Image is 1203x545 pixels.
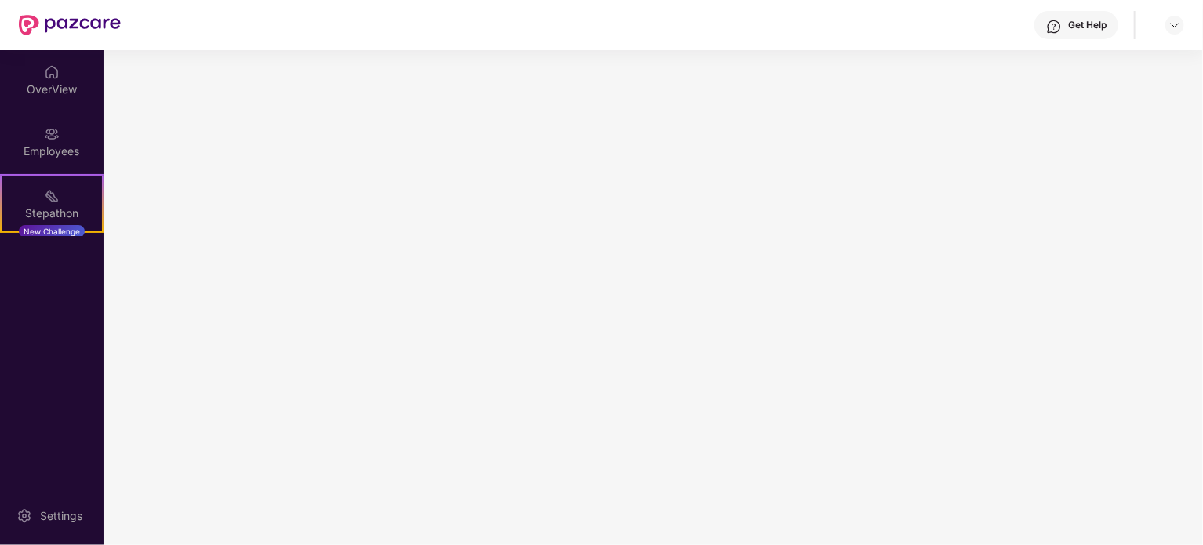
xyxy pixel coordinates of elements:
[1168,19,1181,31] img: svg+xml;base64,PHN2ZyBpZD0iRHJvcGRvd24tMzJ4MzIiIHhtbG5zPSJodHRwOi8vd3d3LnczLm9yZy8yMDAwL3N2ZyIgd2...
[44,126,60,142] img: svg+xml;base64,PHN2ZyBpZD0iRW1wbG95ZWVzIiB4bWxucz0iaHR0cDovL3d3dy53My5vcmcvMjAwMC9zdmciIHdpZHRoPS...
[16,508,32,524] img: svg+xml;base64,PHN2ZyBpZD0iU2V0dGluZy0yMHgyMCIgeG1sbnM9Imh0dHA6Ly93d3cudzMub3JnLzIwMDAvc3ZnIiB3aW...
[44,188,60,204] img: svg+xml;base64,PHN2ZyB4bWxucz0iaHR0cDovL3d3dy53My5vcmcvMjAwMC9zdmciIHdpZHRoPSIyMSIgaGVpZ2h0PSIyMC...
[1068,19,1107,31] div: Get Help
[44,64,60,80] img: svg+xml;base64,PHN2ZyBpZD0iSG9tZSIgeG1sbnM9Imh0dHA6Ly93d3cudzMub3JnLzIwMDAvc3ZnIiB3aWR0aD0iMjAiIG...
[35,508,87,524] div: Settings
[1046,19,1062,35] img: svg+xml;base64,PHN2ZyBpZD0iSGVscC0zMngzMiIgeG1sbnM9Imh0dHA6Ly93d3cudzMub3JnLzIwMDAvc3ZnIiB3aWR0aD...
[19,15,121,35] img: New Pazcare Logo
[2,205,102,221] div: Stepathon
[19,225,85,238] div: New Challenge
